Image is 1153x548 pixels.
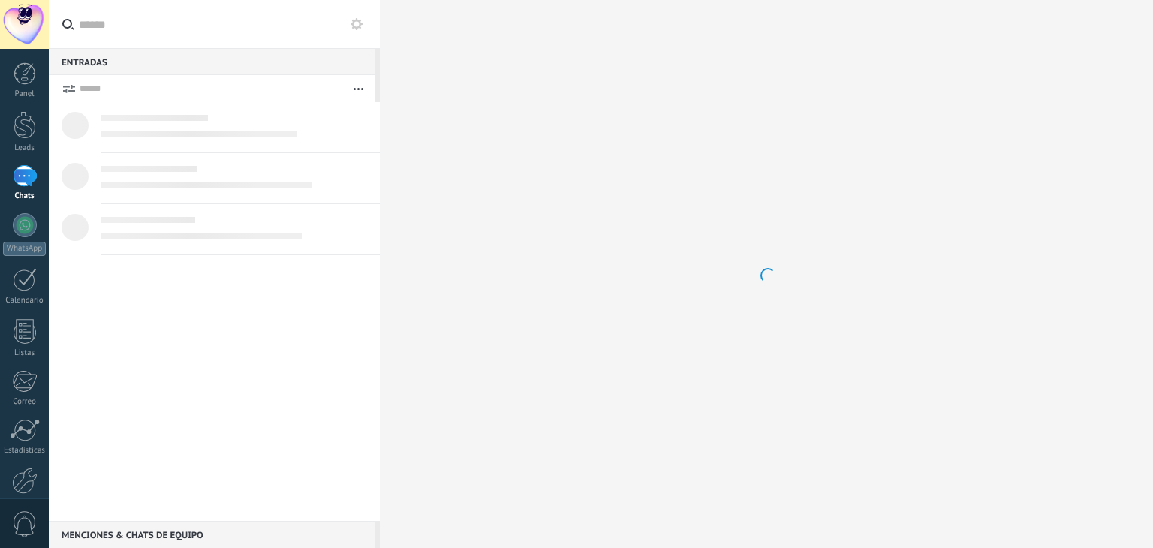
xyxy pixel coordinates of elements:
[3,397,47,407] div: Correo
[49,48,375,75] div: Entradas
[3,191,47,201] div: Chats
[49,521,375,548] div: Menciones & Chats de equipo
[3,446,47,456] div: Estadísticas
[3,348,47,358] div: Listas
[3,296,47,306] div: Calendario
[3,242,46,256] div: WhatsApp
[3,89,47,99] div: Panel
[3,143,47,153] div: Leads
